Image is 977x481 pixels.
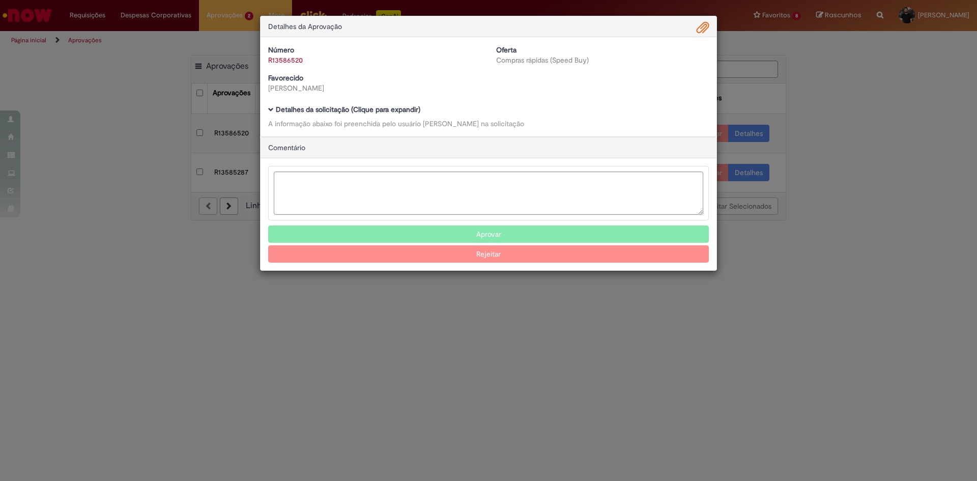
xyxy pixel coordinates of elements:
a: R13586520 [268,55,303,65]
h5: Detalhes da solicitação (Clique para expandir) [268,106,709,114]
b: Número [268,45,294,54]
div: Compras rápidas (Speed Buy) [496,55,709,65]
button: Aprovar [268,225,709,243]
div: A informação abaixo foi preenchida pelo usuário [PERSON_NAME] na solicitação [268,119,709,129]
div: [PERSON_NAME] [268,83,481,93]
b: Oferta [496,45,516,54]
span: Detalhes da Aprovação [268,22,342,31]
b: Detalhes da solicitação (Clique para expandir) [276,105,420,114]
b: Favorecido [268,73,303,82]
button: Rejeitar [268,245,709,263]
span: Comentário [268,143,305,152]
